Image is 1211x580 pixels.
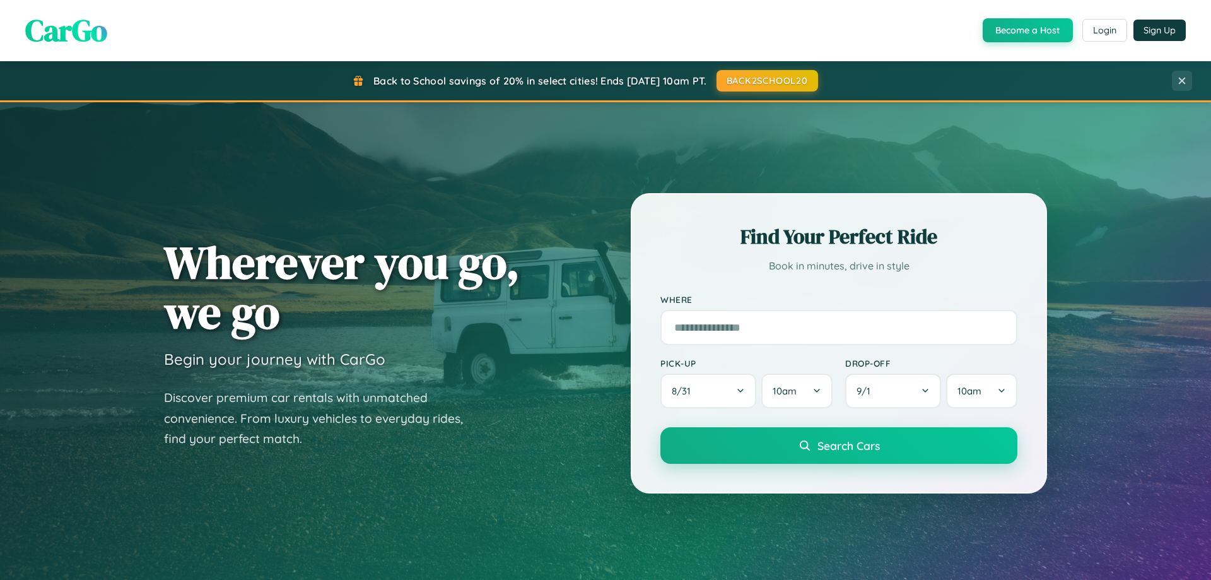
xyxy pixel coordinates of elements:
button: Login [1082,19,1127,42]
span: 10am [773,385,797,397]
button: 10am [946,374,1017,408]
button: 10am [761,374,833,408]
label: Drop-off [845,358,1017,369]
span: 8 / 31 [672,385,697,397]
button: 8/31 [660,374,756,408]
h3: Begin your journey with CarGo [164,350,385,369]
button: Search Cars [660,427,1017,464]
p: Book in minutes, drive in style [660,257,1017,275]
button: 9/1 [845,374,941,408]
label: Pick-up [660,358,833,369]
span: 9 / 1 [857,385,877,397]
button: BACK2SCHOOL20 [717,70,818,92]
p: Discover premium car rentals with unmatched convenience. From luxury vehicles to everyday rides, ... [164,388,479,449]
span: Back to School savings of 20% in select cities! Ends [DATE] 10am PT. [373,74,706,87]
button: Sign Up [1133,20,1186,41]
span: Search Cars [817,439,880,453]
h1: Wherever you go, we go [164,237,520,337]
h2: Find Your Perfect Ride [660,223,1017,251]
span: CarGo [25,9,107,51]
button: Become a Host [983,18,1073,42]
span: 10am [957,385,981,397]
label: Where [660,294,1017,305]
